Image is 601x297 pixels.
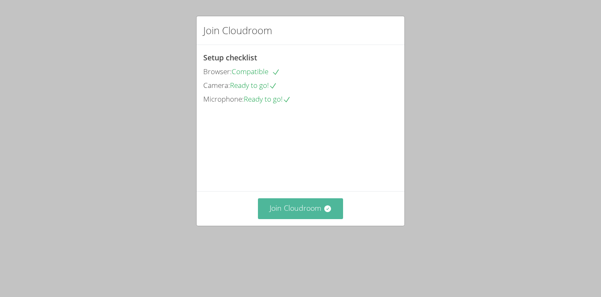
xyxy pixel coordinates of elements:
[203,52,257,62] span: Setup checklist
[203,80,230,90] span: Camera:
[244,94,291,104] span: Ready to go!
[203,23,272,38] h2: Join Cloudroom
[232,67,280,76] span: Compatible
[203,94,244,104] span: Microphone:
[258,198,343,219] button: Join Cloudroom
[203,67,232,76] span: Browser:
[230,80,277,90] span: Ready to go!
